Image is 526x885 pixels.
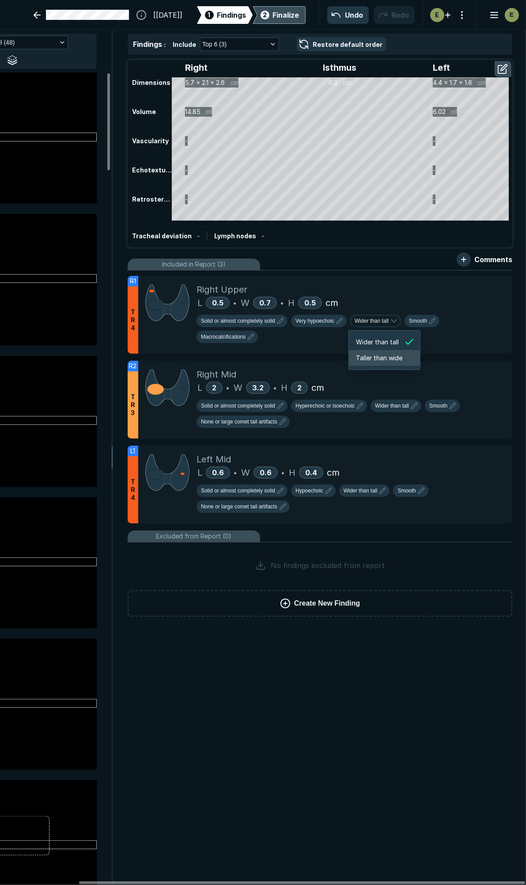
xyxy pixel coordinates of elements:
li: R1TR4Right UpperL0.5•W0.7•H0.5cm [128,276,512,354]
span: Right Mid [197,368,236,381]
span: • [273,382,276,393]
span: Taller than wide [356,353,402,363]
span: 0.5 [304,298,316,307]
button: Create New Finding [128,590,512,617]
span: 0.7 [259,298,271,307]
span: Excluded from Report (0) [156,531,232,541]
span: W [234,381,242,394]
span: • [281,467,284,478]
span: [[DATE]] [154,10,183,20]
li: Excluded from Report (0)No findings excluded from report [128,530,512,585]
span: W [241,296,250,309]
span: 2 [263,10,267,19]
span: cm [327,466,340,479]
span: H [281,381,288,394]
span: Include [173,40,196,49]
span: 2 [212,383,216,392]
span: R1 [130,276,136,286]
span: L [197,296,202,309]
span: 0.5 [212,298,223,307]
img: NKwd3QAAAAZJREFUAwADj4vvpnwmVAAAAABJRU5ErkJggg== [145,453,189,492]
span: Wider than tall [375,402,409,410]
span: Tracheal deviation [132,232,192,240]
div: 1Findings [197,6,253,24]
span: Macrocalcifications [201,333,246,341]
span: Top 6 (3) [202,39,227,49]
button: Undo [327,6,369,24]
span: E [435,10,439,19]
span: T R 4 [131,308,135,332]
span: T R 3 [131,393,135,417]
span: Solid or almost completely solid [201,402,275,410]
span: Lymph nodes [214,232,256,240]
span: 0.6 [212,468,224,477]
span: Wider than tall [355,317,389,325]
span: R2 [129,361,137,371]
span: Findings [133,40,162,49]
li: R2TR3Right MidL2•W3.2•H2cm [128,361,512,439]
button: avatar-name [484,6,521,24]
span: None or large comet tail artifacts [201,418,277,426]
span: • [233,298,236,308]
span: None or large comet tail artifacts [201,503,277,511]
span: Left Mid [197,453,231,466]
img: DUhEEAAAAASUVORK5CYII= [145,368,189,407]
span: : [164,41,166,48]
span: L [197,381,202,394]
span: Wider than tall [344,487,378,495]
li: L1TR4Left MidL0.6•W0.6•H0.4cm [128,446,512,523]
span: cm [325,296,338,309]
span: - [261,232,264,240]
span: • [226,382,229,393]
span: • [280,298,284,308]
span: Hypoechoic [295,487,323,495]
a: See-Mode Logo [14,5,21,25]
span: H [288,296,295,309]
button: Redo [374,6,415,24]
span: 1 [208,10,211,19]
span: 3.2 [252,383,264,392]
div: avatar-name [430,8,444,22]
span: 0.6 [260,468,272,477]
span: Included in Report (3) [162,259,226,269]
span: Right Upper [197,283,247,296]
span: Hyperechoic or isoechoic [295,402,355,410]
span: No findings excluded from report [271,560,385,571]
span: cm [311,381,324,394]
span: E [510,10,514,19]
span: - [197,232,200,240]
div: avatar-name [505,8,519,22]
span: Very hypoechoic [295,317,334,325]
button: Restore default order [297,37,386,51]
span: 2 [297,383,302,392]
span: Smooth [409,317,427,325]
img: 9IyJi0AAAABklEQVQDAOeBh+9ZSpI9AAAAAElFTkSuQmCC [145,283,189,322]
span: W [241,466,250,479]
span: Solid or almost completely solid [201,317,275,325]
span: Comments [474,254,512,265]
div: 2Finalize [253,6,306,24]
span: Create New Finding [294,598,360,609]
span: L1 [131,446,136,456]
span: L [197,466,202,479]
span: • [234,467,237,478]
span: T R 4 [131,478,135,502]
span: H [289,466,295,479]
span: Smooth [397,487,416,495]
span: 0.4 [305,468,317,477]
span: Smooth [429,402,447,410]
span: Wider than tall [356,337,399,347]
span: Solid or almost completely solid [201,487,275,495]
span: Findings [217,10,246,20]
div: Finalize [273,10,299,20]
